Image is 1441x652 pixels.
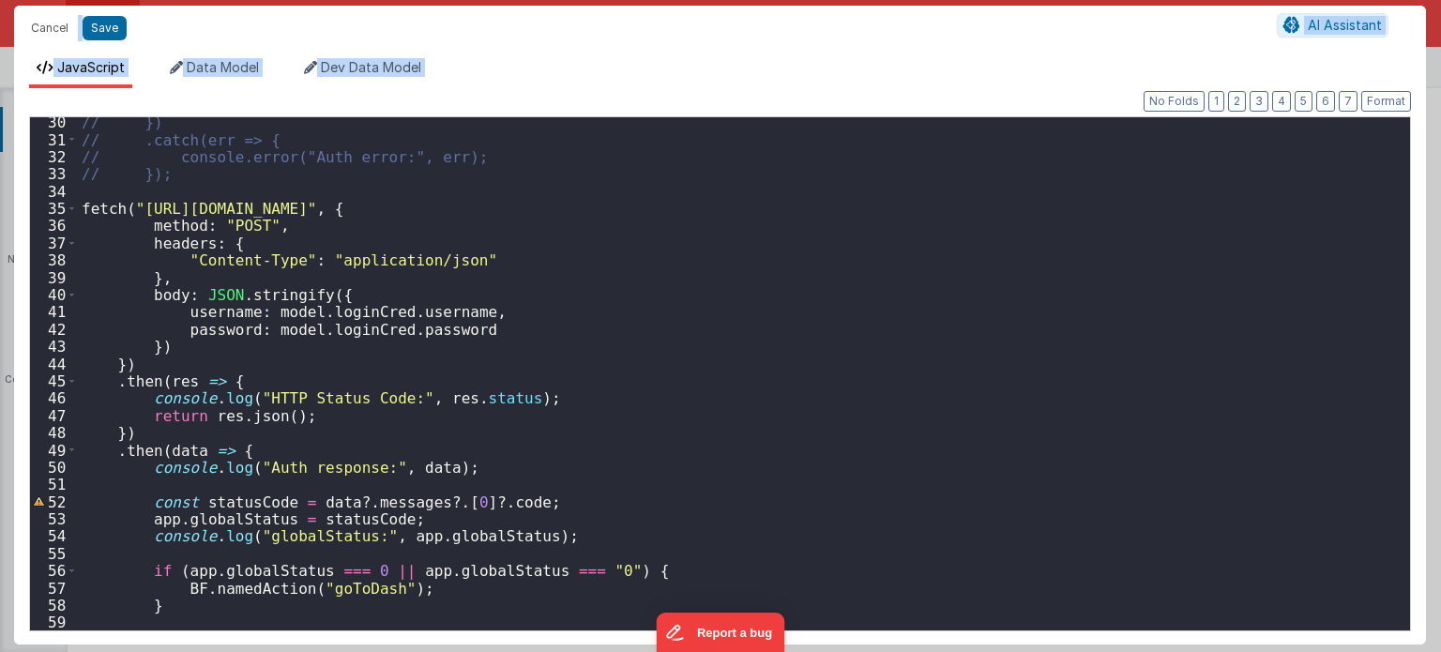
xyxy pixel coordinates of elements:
button: Format [1361,91,1411,112]
div: 46 [30,389,78,406]
button: 1 [1208,91,1224,112]
div: 49 [30,442,78,459]
div: 38 [30,251,78,268]
div: 54 [30,527,78,544]
div: 43 [30,338,78,355]
button: AI Assistant [1277,13,1388,38]
div: 36 [30,217,78,234]
div: 57 [30,580,78,597]
div: 50 [30,459,78,476]
div: 32 [30,148,78,165]
button: 3 [1250,91,1268,112]
div: 41 [30,303,78,320]
div: 35 [30,200,78,217]
div: 52 [30,493,78,510]
button: 4 [1272,91,1291,112]
button: 6 [1316,91,1335,112]
div: 56 [30,562,78,579]
span: AI Assistant [1308,17,1382,33]
div: 31 [30,131,78,148]
button: 7 [1339,91,1358,112]
div: 59 [30,614,78,630]
div: 55 [30,545,78,562]
iframe: Marker.io feedback button [657,613,785,652]
div: 47 [30,407,78,424]
div: 40 [30,286,78,303]
div: 44 [30,356,78,372]
div: 39 [30,269,78,286]
span: JavaScript [57,59,125,75]
div: 33 [30,165,78,182]
div: 34 [30,183,78,200]
div: 51 [30,476,78,493]
div: 45 [30,372,78,389]
div: 37 [30,235,78,251]
button: Save [83,16,127,40]
div: 48 [30,424,78,441]
span: Dev Data Model [321,59,421,75]
div: 58 [30,597,78,614]
div: 30 [30,114,78,130]
button: Cancel [22,15,78,41]
button: 5 [1295,91,1312,112]
div: 53 [30,510,78,527]
span: Data Model [187,59,259,75]
button: 2 [1228,91,1246,112]
button: No Folds [1144,91,1205,112]
div: 42 [30,321,78,338]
